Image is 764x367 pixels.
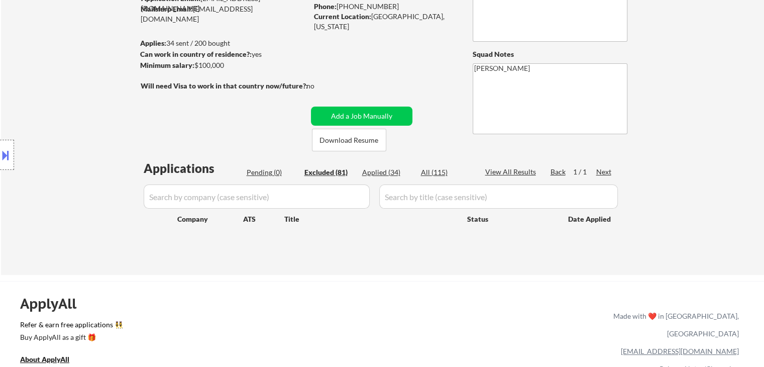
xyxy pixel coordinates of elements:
[20,332,121,344] a: Buy ApplyAll as a gift 🎁
[306,81,335,91] div: no
[144,162,243,174] div: Applications
[314,12,371,21] strong: Current Location:
[379,185,618,209] input: Search by title (case sensitive)
[314,2,456,12] div: [PHONE_NUMBER]
[140,49,304,59] div: yes
[141,81,308,90] strong: Will need Visa to work in that country now/future?:
[20,354,83,366] a: About ApplyAll
[140,39,166,47] strong: Applies:
[621,347,739,355] a: [EMAIL_ADDRESS][DOMAIN_NAME]
[609,307,739,342] div: Made with ❤️ in [GEOGRAPHIC_DATA], [GEOGRAPHIC_DATA]
[421,167,471,177] div: All (115)
[473,49,627,59] div: Squad Notes
[485,167,539,177] div: View All Results
[20,295,88,312] div: ApplyAll
[314,12,456,31] div: [GEOGRAPHIC_DATA], [US_STATE]
[362,167,412,177] div: Applied (34)
[311,107,412,126] button: Add a Job Manually
[177,214,243,224] div: Company
[247,167,297,177] div: Pending (0)
[20,355,69,363] u: About ApplyAll
[20,334,121,341] div: Buy ApplyAll as a gift 🎁
[568,214,612,224] div: Date Applied
[140,50,252,58] strong: Can work in country of residence?:
[20,321,403,332] a: Refer & earn free applications 👯‍♀️
[314,2,337,11] strong: Phone:
[140,61,194,69] strong: Minimum salary:
[141,4,307,24] div: [EMAIL_ADDRESS][DOMAIN_NAME]
[312,129,386,151] button: Download Resume
[467,210,554,228] div: Status
[551,167,567,177] div: Back
[144,185,370,209] input: Search by company (case sensitive)
[596,167,612,177] div: Next
[140,38,307,48] div: 34 sent / 200 bought
[284,214,458,224] div: Title
[140,60,307,70] div: $100,000
[243,214,284,224] div: ATS
[304,167,355,177] div: Excluded (81)
[573,167,596,177] div: 1 / 1
[141,5,193,13] strong: Mailslurp Email:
